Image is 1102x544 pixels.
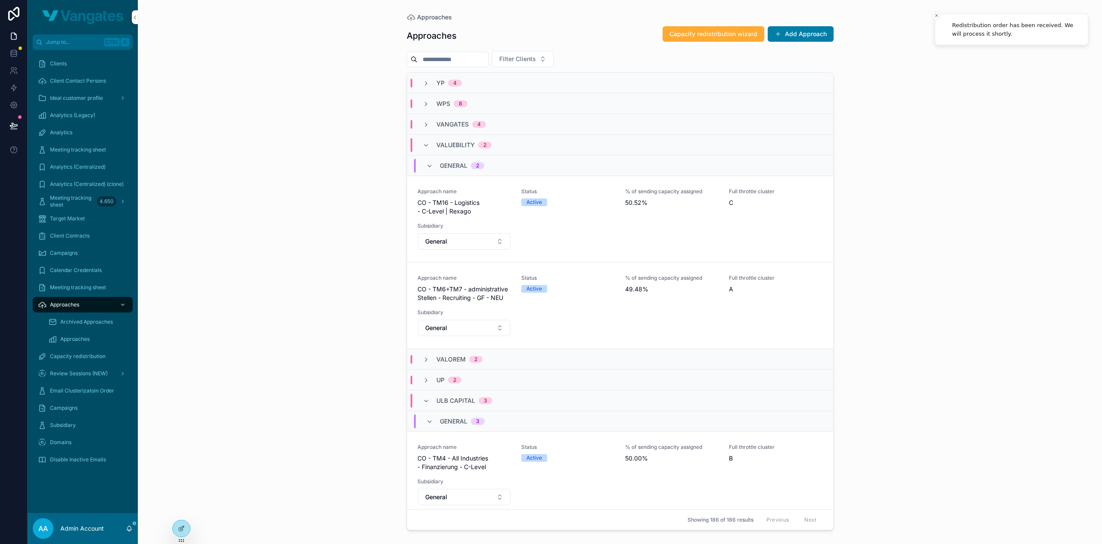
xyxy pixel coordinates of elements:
[477,121,481,128] div: 4
[97,196,116,207] div: 4.650
[768,26,834,42] a: Add Approach
[50,405,78,411] span: Campaigns
[663,26,764,42] button: Capacity redistribution wizard
[625,444,719,451] span: % of sending capacity assigned
[50,129,72,136] span: Analytics
[436,376,445,384] span: UP
[121,39,128,46] span: K
[50,195,93,208] span: Meeting tracking sheet
[46,39,101,46] span: Jump to...
[418,320,511,336] button: Select Button
[521,188,615,195] span: Status
[50,387,114,394] span: Email Clusterizatoin Order
[499,55,536,63] span: Filter Clients
[417,223,511,229] span: Subsidiary
[104,38,120,46] span: Ctrl
[729,444,822,451] span: Full throttle cluster
[50,456,106,463] span: Disable Inactive Emails
[521,444,615,451] span: Status
[476,162,479,169] div: 2
[453,377,456,383] div: 2
[418,233,511,250] button: Select Button
[33,73,133,89] a: Client Contact Persons
[33,400,133,416] a: Campaigns
[459,100,462,107] div: 8
[932,11,941,20] button: Close toast
[483,142,486,148] div: 2
[50,250,78,257] span: Campaigns
[33,228,133,244] a: Client Contracts
[417,13,452,22] span: Approaches
[43,314,133,330] a: Archived Approaches
[33,159,133,175] a: Analytics (Centralized)
[60,524,104,533] p: Admin Account
[425,237,447,246] span: General
[50,439,72,446] span: Domains
[50,267,102,274] span: Calendar Credentials
[669,30,757,38] span: Capacity redistribution wizard
[729,188,822,195] span: Full throttle cluster
[526,285,542,293] div: Active
[50,112,95,119] span: Analytics (Legacy)
[33,452,133,467] a: Disable Inactive Emails
[42,10,123,24] img: App logo
[50,284,106,291] span: Meeting tracking sheet
[418,489,511,505] button: Select Button
[440,417,467,426] span: General
[33,245,133,261] a: Campaigns
[417,478,511,485] span: Subsidiary
[407,176,833,263] a: Approach nameCO - TM16 - Logistics - C-Level | RexagoStatusActive% of sending capacity assigned50...
[417,309,511,316] span: Subsidiary
[625,198,719,207] span: 50.52%
[50,77,106,84] span: Client Contact Persons
[625,454,719,463] span: 50.00%
[417,444,511,451] span: Approach name
[60,318,113,325] span: Archived Approaches
[33,142,133,158] a: Meeting tracking sheet
[50,370,108,377] span: Review Sessions (NEW)
[625,285,719,294] span: 49.48%
[417,198,511,216] span: CO - TM16 - Logistics - C-Level | Rexago
[33,366,133,381] a: Review Sessions (NEW)
[417,275,511,281] span: Approach name
[50,181,124,188] span: Analytics (Centralized) (clone)
[33,176,133,192] a: Analytics (Centralized) (clone)
[436,120,469,129] span: VANGATES
[33,34,133,50] button: Jump to...CtrlK
[521,275,615,281] span: Status
[50,422,76,429] span: Subsidiary
[50,353,106,360] span: Capacity redistribution
[526,198,542,206] div: Active
[33,90,133,106] a: Ideal customer profile
[33,349,133,364] a: Capacity redistribution
[28,50,138,479] div: scrollable content
[407,13,452,22] a: Approaches
[436,79,445,87] span: YP
[729,454,822,463] span: B
[50,164,106,170] span: Analytics (Centralized)
[60,336,90,343] span: Approaches
[440,161,467,170] span: General
[436,355,466,364] span: VALOREM
[33,125,133,140] a: Analytics
[33,280,133,295] a: Meeting tracking sheet
[436,141,475,149] span: VALUEBILITY
[436,396,475,405] span: ULB CAPITAL
[476,418,479,425] div: 3
[729,198,822,207] span: C
[33,108,133,123] a: Analytics (Legacy)
[407,30,457,42] h1: Approaches
[33,211,133,226] a: Target Market
[474,356,477,363] div: 2
[43,331,133,347] a: Approaches
[38,523,48,534] span: AA
[625,188,719,195] span: % of sending capacity assigned
[425,493,447,501] span: General
[417,285,511,302] span: CO - TM6+TM7 - administrative Stellen - Recruiting - GF - NEU
[729,275,822,281] span: Full throttle cluster
[50,60,67,67] span: Clients
[50,232,90,239] span: Client Contracts
[417,454,511,471] span: CO - TM4 - All Industries - Finanzierung - C-Level
[50,301,79,308] span: Approaches
[50,146,106,153] span: Meeting tracking sheet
